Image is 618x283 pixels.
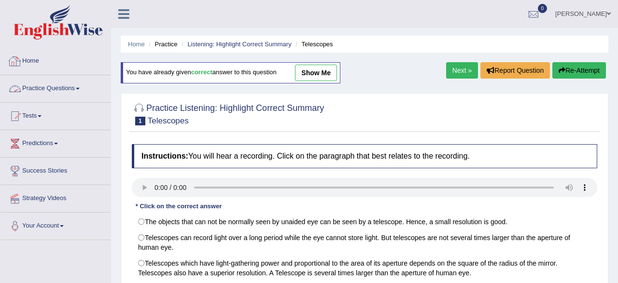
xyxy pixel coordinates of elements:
button: Report Question [480,62,550,79]
a: Home [128,40,145,48]
a: Success Stories [0,158,111,182]
b: Instructions: [141,152,188,160]
li: Practice [146,40,177,49]
a: Predictions [0,130,111,154]
a: show me [295,65,337,81]
a: Tests [0,103,111,127]
div: You have already given answer to this question [121,62,340,83]
a: Practice Questions [0,75,111,99]
label: Telescopes can record light over a long period while the eye cannot store light. But telescopes a... [132,229,597,256]
label: The objects that can not be normally seen by unaided eye can be seen by a telescope. Hence, a sma... [132,214,597,230]
span: 0 [538,4,548,13]
div: * Click on the correct answer [132,202,225,211]
a: Next » [446,62,478,79]
h2: Practice Listening: Highlight Correct Summary [132,101,324,125]
li: Telescopes [293,40,333,49]
button: Re-Attempt [552,62,606,79]
span: 1 [135,117,145,125]
a: Strategy Videos [0,185,111,209]
a: Listening: Highlight Correct Summary [187,40,291,48]
label: Telescopes which have light-gathering power and proportional to the area of its aperture depends ... [132,255,597,281]
a: Your Account [0,213,111,237]
a: Home [0,48,111,72]
small: Telescopes [148,116,189,125]
b: correct [191,69,212,76]
h4: You will hear a recording. Click on the paragraph that best relates to the recording. [132,144,597,168]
